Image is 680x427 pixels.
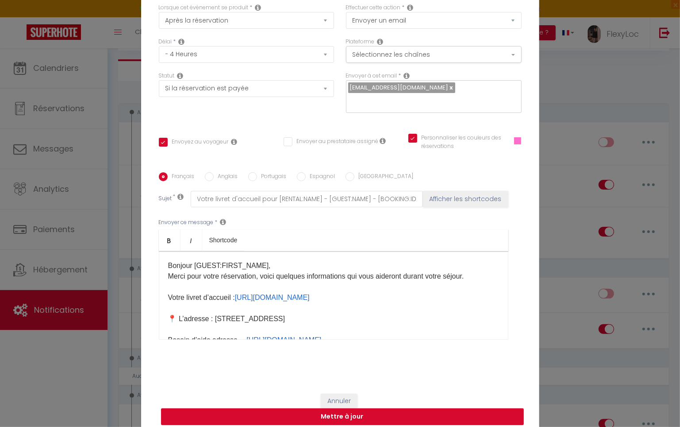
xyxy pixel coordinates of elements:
label: Plateforme [346,38,375,46]
button: Mettre à jour [161,408,524,425]
i: Envoyer au prestataire si il est assigné [380,137,386,144]
label: Anglais [214,172,238,182]
i: Subject [178,193,184,200]
i: Envoyer au voyageur [231,138,238,145]
i: Event Occur [255,4,261,11]
a: [URL][DOMAIN_NAME] [246,336,321,344]
label: Envoyer ce message [159,218,214,227]
label: Envoyez au voyageur [168,138,229,148]
label: Statut [159,72,175,80]
i: Action Channel [377,38,384,45]
i: Message [220,218,227,225]
iframe: Chat [642,387,673,420]
label: Effectuer cette action [346,4,401,12]
span: [EMAIL_ADDRESS][DOMAIN_NAME] [350,83,449,92]
i: Action Type [407,4,414,11]
button: Ouvrir le widget de chat LiveChat [7,4,34,30]
a: Bold [159,229,181,251]
button: Afficher les shortcodes [423,191,508,207]
button: Sélectionnez les chaînes [346,46,522,63]
label: Français [168,172,195,182]
label: Espagnol [306,172,335,182]
label: Envoyer à cet email [346,72,397,80]
a: [URL][DOMAIN_NAME] [235,294,310,301]
label: Délai [159,38,172,46]
i: Action Time [179,38,185,45]
a: Italic [181,229,202,251]
label: [GEOGRAPHIC_DATA] [354,172,414,182]
label: Sujet [159,194,172,204]
label: Portugais [257,172,287,182]
i: Recipient [404,72,410,79]
a: Shortcode [202,229,245,251]
i: Booking status [177,72,184,79]
label: Lorsque cet événement se produit [159,4,249,12]
button: Annuler [321,394,357,409]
